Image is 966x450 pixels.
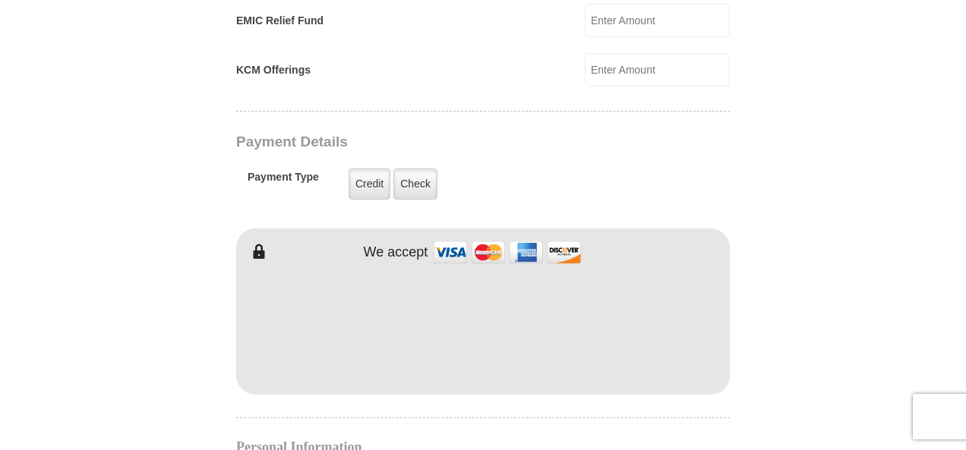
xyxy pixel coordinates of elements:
label: Check [393,168,437,200]
label: Credit [349,168,390,200]
h5: Payment Type [248,171,319,191]
h3: Payment Details [236,134,623,151]
img: credit cards accepted [431,236,583,269]
label: KCM Offerings [236,62,311,78]
input: Enter Amount [585,4,730,37]
h4: We accept [364,244,428,261]
input: Enter Amount [585,53,730,87]
label: EMIC Relief Fund [236,13,324,29]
